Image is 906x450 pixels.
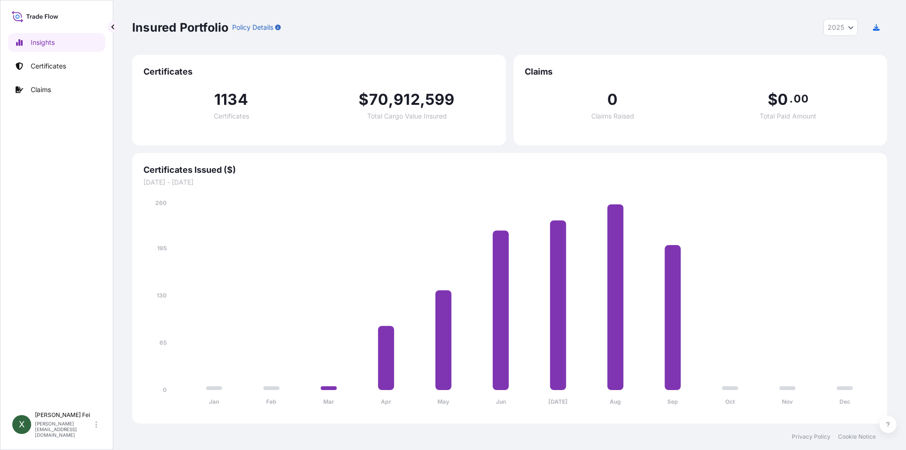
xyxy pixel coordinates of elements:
[31,38,55,47] p: Insights
[143,178,876,187] span: [DATE] - [DATE]
[35,411,93,419] p: [PERSON_NAME] Fei
[157,292,167,299] tspan: 130
[155,199,167,206] tspan: 260
[425,92,455,107] span: 599
[525,66,876,77] span: Claims
[8,57,105,76] a: Certificates
[367,113,447,119] span: Total Cargo Value Insured
[789,95,793,102] span: .
[437,398,450,405] tspan: May
[359,92,369,107] span: $
[214,113,249,119] span: Certificates
[388,92,394,107] span: ,
[132,20,228,35] p: Insured Portfolio
[323,398,334,405] tspan: Mar
[548,398,568,405] tspan: [DATE]
[266,398,277,405] tspan: Feb
[667,398,678,405] tspan: Sep
[591,113,634,119] span: Claims Raised
[8,80,105,99] a: Claims
[839,398,850,405] tspan: Dec
[792,433,830,441] a: Privacy Policy
[381,398,391,405] tspan: Apr
[143,164,876,176] span: Certificates Issued ($)
[31,61,66,71] p: Certificates
[420,92,425,107] span: ,
[31,85,51,94] p: Claims
[760,113,816,119] span: Total Paid Amount
[394,92,420,107] span: 912
[828,23,844,32] span: 2025
[610,398,621,405] tspan: Aug
[209,398,219,405] tspan: Jan
[823,19,858,36] button: Year Selector
[163,386,167,393] tspan: 0
[725,398,735,405] tspan: Oct
[838,433,876,441] a: Cookie Notice
[157,245,167,252] tspan: 195
[19,420,25,429] span: X
[214,92,248,107] span: 1134
[8,33,105,52] a: Insights
[778,92,788,107] span: 0
[496,398,506,405] tspan: Jun
[794,95,808,102] span: 00
[782,398,793,405] tspan: Nov
[607,92,618,107] span: 0
[35,421,93,438] p: [PERSON_NAME][EMAIL_ADDRESS][DOMAIN_NAME]
[369,92,388,107] span: 70
[159,339,167,346] tspan: 65
[143,66,495,77] span: Certificates
[768,92,778,107] span: $
[232,23,273,32] p: Policy Details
